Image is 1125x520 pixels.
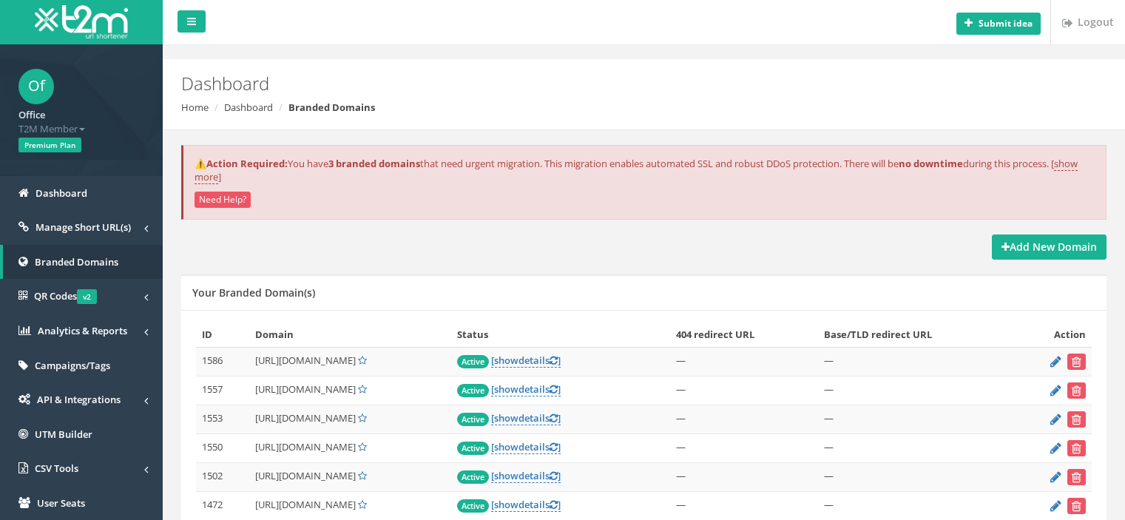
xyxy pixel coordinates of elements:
[35,5,128,38] img: T2M
[255,469,356,482] span: [URL][DOMAIN_NAME]
[196,405,249,434] td: 1553
[38,324,127,337] span: Analytics & Reports
[358,411,367,425] a: Set Default
[494,469,518,482] span: show
[956,13,1041,35] button: Submit idea
[457,442,489,455] span: Active
[35,462,78,475] span: CSV Tools
[255,382,356,396] span: [URL][DOMAIN_NAME]
[491,354,561,368] a: [showdetails]
[35,255,118,269] span: Branded Domains
[992,234,1107,260] a: Add New Domain
[818,405,1014,434] td: —
[181,101,209,114] a: Home
[494,354,518,367] span: show
[196,322,249,348] th: ID
[358,469,367,482] a: Set Default
[358,382,367,396] a: Set Default
[35,428,92,441] span: UTM Builder
[494,440,518,453] span: show
[457,499,489,513] span: Active
[196,463,249,492] td: 1502
[195,157,1095,184] p: You have that need urgent migration. This migration enables automated SSL and robust DDoS protect...
[1014,322,1092,348] th: Action
[36,220,131,234] span: Manage Short URL(s)
[457,384,489,397] span: Active
[670,377,818,405] td: —
[899,157,963,170] strong: no downtime
[451,322,670,348] th: Status
[18,104,144,135] a: Office T2M Member
[196,434,249,463] td: 1550
[818,463,1014,492] td: —
[18,122,144,136] span: T2M Member
[818,377,1014,405] td: —
[77,289,97,304] span: v2
[494,382,518,396] span: show
[979,17,1033,30] b: Submit idea
[670,434,818,463] td: —
[224,101,273,114] a: Dashboard
[1001,240,1097,254] strong: Add New Domain
[358,354,367,367] a: Set Default
[491,411,561,425] a: [showdetails]
[457,355,489,368] span: Active
[255,354,356,367] span: [URL][DOMAIN_NAME]
[34,289,97,303] span: QR Codes
[818,434,1014,463] td: —
[491,440,561,454] a: [showdetails]
[36,186,87,200] span: Dashboard
[37,393,121,406] span: API & Integrations
[818,348,1014,377] td: —
[255,498,356,511] span: [URL][DOMAIN_NAME]
[491,382,561,396] a: [showdetails]
[18,108,45,121] strong: Office
[457,413,489,426] span: Active
[196,377,249,405] td: 1557
[491,498,561,512] a: [showdetails]
[670,463,818,492] td: —
[255,411,356,425] span: [URL][DOMAIN_NAME]
[255,440,356,453] span: [URL][DOMAIN_NAME]
[818,322,1014,348] th: Base/TLD redirect URL
[328,157,420,170] strong: 3 branded domains
[358,498,367,511] a: Set Default
[457,470,489,484] span: Active
[195,157,1078,185] a: show more
[37,496,85,510] span: User Seats
[288,101,375,114] strong: Branded Domains
[18,138,81,152] span: Premium Plan
[670,405,818,434] td: —
[494,498,518,511] span: show
[670,322,818,348] th: 404 redirect URL
[670,348,818,377] td: —
[195,192,251,208] button: Need Help?
[181,74,949,93] h2: Dashboard
[35,359,110,372] span: Campaigns/Tags
[249,322,451,348] th: Domain
[196,348,249,377] td: 1586
[358,440,367,453] a: Set Default
[195,157,288,170] strong: ⚠️Action Required:
[491,469,561,483] a: [showdetails]
[494,411,518,425] span: show
[18,69,54,104] span: Of
[192,287,315,298] h5: Your Branded Domain(s)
